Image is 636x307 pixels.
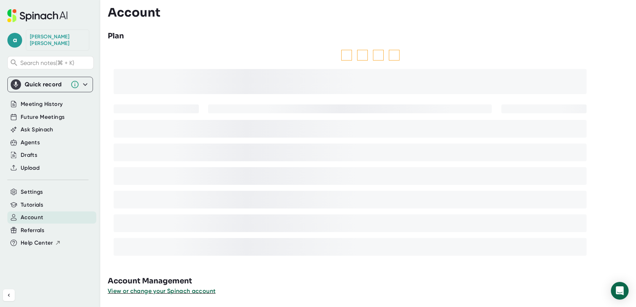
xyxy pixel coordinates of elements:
[108,287,215,296] button: View or change your Spinach account
[21,113,65,121] button: Future Meetings
[21,151,37,159] button: Drafts
[611,282,629,300] div: Open Intercom Messenger
[21,138,40,147] button: Agents
[21,188,43,196] button: Settings
[21,201,43,209] button: Tutorials
[20,59,91,66] span: Search notes (⌘ + K)
[25,81,67,88] div: Quick record
[21,239,61,247] button: Help Center
[21,213,43,222] button: Account
[108,276,636,287] h3: Account Management
[21,125,53,134] button: Ask Spinach
[3,289,15,301] button: Collapse sidebar
[30,34,85,46] div: Adam Lavallee
[108,287,215,294] span: View or change your Spinach account
[108,6,160,20] h3: Account
[108,31,124,42] h3: Plan
[21,226,44,235] button: Referrals
[21,100,63,108] button: Meeting History
[21,239,53,247] span: Help Center
[11,77,90,92] div: Quick record
[7,33,22,48] span: a
[21,164,39,172] button: Upload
